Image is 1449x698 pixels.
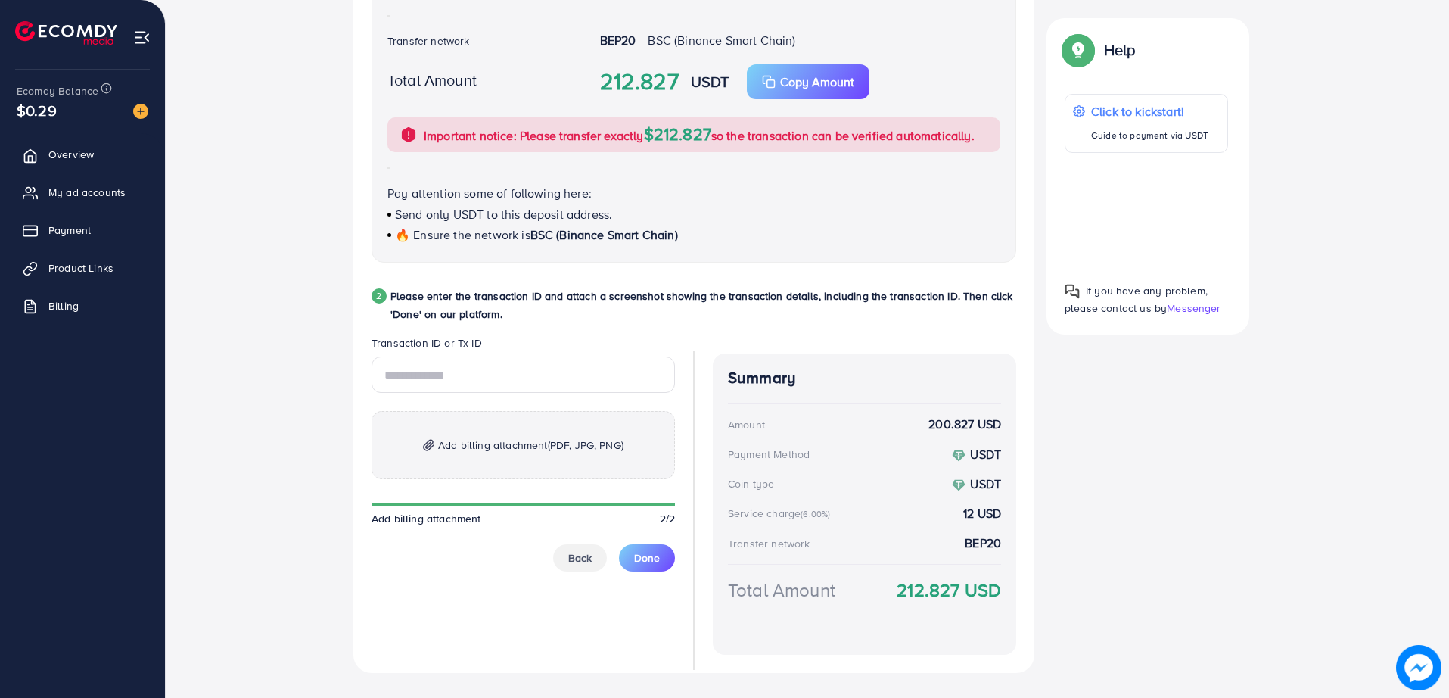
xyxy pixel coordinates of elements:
strong: BEP20 [965,534,1001,552]
a: Billing [11,291,154,321]
span: My ad accounts [48,185,126,200]
button: Back [553,544,607,572]
div: Total Amount [728,577,835,603]
p: Please enter the transaction ID and attach a screenshot showing the transaction details, includin... [390,287,1016,323]
button: Done [619,544,675,572]
span: Payment [48,223,91,238]
span: Billing [48,298,79,313]
p: Pay attention some of following here: [387,184,1000,202]
span: Back [568,550,592,566]
p: Help [1104,41,1136,59]
span: $212.827 [644,122,711,145]
small: (6.00%) [801,508,830,520]
strong: BEP20 [600,32,636,48]
strong: USDT [970,446,1001,463]
strong: 12 USD [963,505,1001,522]
span: (PDF, JPG, PNG) [548,438,623,453]
span: Overview [48,147,94,162]
span: 2/2 [660,511,675,526]
span: Product Links [48,260,113,276]
label: Transfer network [387,33,470,48]
p: Send only USDT to this deposit address. [387,205,1000,223]
span: $0.29 [17,99,57,121]
h4: Summary [728,369,1001,388]
div: Payment Method [728,447,810,462]
label: Total Amount [387,69,477,91]
span: 🔥 Ensure the network is [395,226,530,243]
img: menu [133,29,151,46]
img: coin [952,449,965,463]
span: Done [634,550,660,566]
p: Copy Amount [780,73,854,91]
legend: Transaction ID or Tx ID [372,335,675,357]
button: Copy Amount [747,64,869,99]
div: Coin type [728,476,774,491]
a: Overview [11,139,154,170]
strong: USDT [970,475,1001,492]
strong: USDT [691,70,729,92]
p: Guide to payment via USDT [1091,126,1208,145]
span: BSC (Binance Smart Chain) [648,32,795,48]
div: Service charge [728,506,835,521]
img: alert [400,126,418,144]
img: image [1396,645,1441,690]
img: image [133,104,148,119]
strong: 212.827 USD [897,577,1001,603]
a: Product Links [11,253,154,283]
img: Popup guide [1065,36,1092,64]
span: Add billing attachment [372,511,481,526]
span: BSC (Binance Smart Chain) [530,226,678,243]
img: logo [15,21,117,45]
span: Add billing attachment [438,436,623,454]
span: If you have any problem, please contact us by [1065,283,1208,316]
div: 2 [372,288,387,304]
span: Messenger [1167,301,1220,316]
p: Important notice: Please transfer exactly so the transaction can be verified automatically. [424,125,975,145]
a: My ad accounts [11,177,154,207]
img: Popup guide [1065,284,1080,299]
img: img [423,439,434,452]
p: Click to kickstart! [1091,102,1208,120]
div: Transfer network [728,536,810,551]
strong: 200.827 USD [928,416,1001,433]
div: Amount [728,417,765,432]
img: coin [952,478,965,492]
a: Payment [11,215,154,245]
strong: 212.827 [600,65,679,98]
span: Ecomdy Balance [17,83,98,98]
